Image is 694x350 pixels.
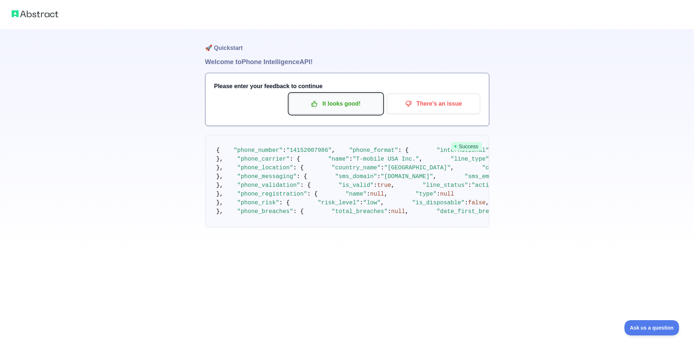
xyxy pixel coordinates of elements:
[297,173,307,180] span: : {
[468,200,486,206] span: false
[486,200,489,206] span: ,
[293,208,304,215] span: : {
[318,200,360,206] span: "risk_level"
[237,165,293,171] span: "phone_location"
[436,191,440,197] span: :
[482,165,531,171] span: "country_code"
[388,208,391,215] span: :
[283,147,286,154] span: :
[279,200,290,206] span: : {
[293,165,304,171] span: : {
[234,147,283,154] span: "phone_number"
[332,208,388,215] span: "total_breaches"
[370,191,384,197] span: null
[377,182,391,189] span: true
[328,156,349,162] span: "name"
[335,173,377,180] span: "sms_domain"
[433,173,437,180] span: ,
[381,200,384,206] span: ,
[392,98,475,110] p: There's an issue
[205,57,489,67] h1: Welcome to Phone Intelligence API!
[237,156,290,162] span: "phone_carrier"
[237,182,300,189] span: "phone_validation"
[289,94,383,114] button: It looks good!
[12,9,58,19] img: Abstract logo
[300,182,311,189] span: : {
[346,191,367,197] span: "name"
[205,29,489,57] h1: 🚀 Quickstart
[464,173,503,180] span: "sms_email"
[440,191,454,197] span: null
[464,200,468,206] span: :
[451,165,454,171] span: ,
[398,147,409,154] span: : {
[381,165,384,171] span: :
[363,200,381,206] span: "low"
[290,156,300,162] span: : {
[353,156,419,162] span: "T-mobile USA Inc."
[471,182,499,189] span: "active"
[451,142,482,151] span: Success
[360,200,363,206] span: :
[295,98,377,110] p: It looks good!
[468,182,472,189] span: :
[339,182,374,189] span: "is_valid"
[436,147,489,154] span: "international"
[286,147,332,154] span: "14152007986"
[436,208,510,215] span: "date_first_breached"
[412,200,464,206] span: "is_disposable"
[391,208,405,215] span: null
[237,173,297,180] span: "phone_messaging"
[391,182,395,189] span: ,
[214,82,480,91] h3: Please enter your feedback to continue
[384,191,388,197] span: ,
[237,191,307,197] span: "phone_registration"
[349,147,398,154] span: "phone_format"
[332,147,335,154] span: ,
[237,200,279,206] span: "phone_risk"
[384,165,450,171] span: "[GEOGRAPHIC_DATA]"
[332,165,380,171] span: "country_name"
[366,191,370,197] span: :
[381,173,433,180] span: "[DOMAIN_NAME]"
[377,173,381,180] span: :
[387,94,480,114] button: There's an issue
[405,208,409,215] span: ,
[451,156,489,162] span: "line_type"
[419,156,423,162] span: ,
[216,147,220,154] span: {
[374,182,377,189] span: :
[349,156,353,162] span: :
[416,191,437,197] span: "type"
[423,182,468,189] span: "line_status"
[624,320,679,335] iframe: Toggle Customer Support
[307,191,318,197] span: : {
[237,208,293,215] span: "phone_breaches"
